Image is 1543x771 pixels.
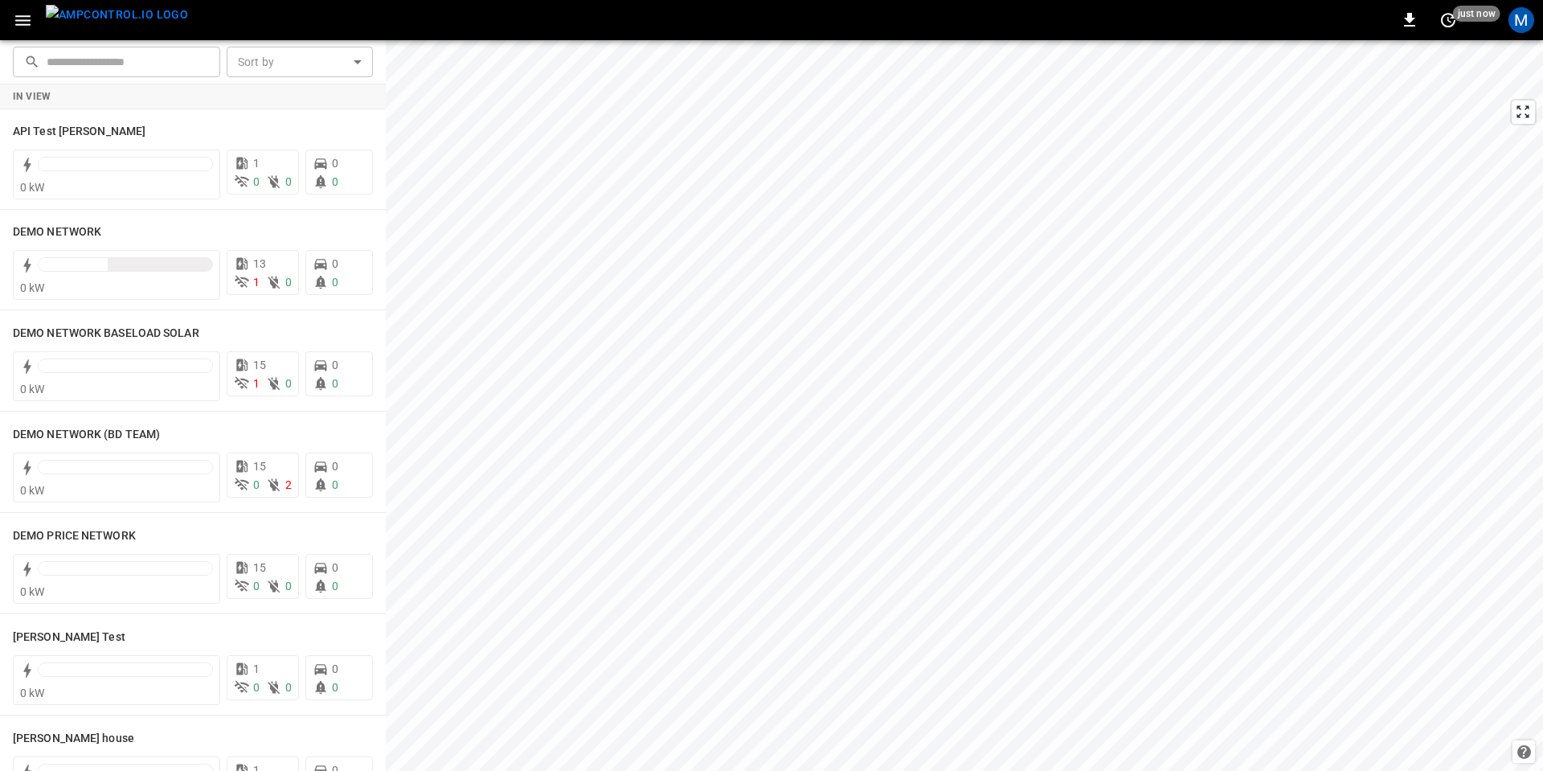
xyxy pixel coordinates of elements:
[386,40,1543,771] canvas: Map
[253,157,260,170] span: 1
[253,359,266,371] span: 15
[253,377,260,390] span: 1
[253,276,260,289] span: 1
[332,460,338,473] span: 0
[13,426,160,444] h6: DEMO NETWORK (BD TEAM)
[253,257,266,270] span: 13
[332,359,338,371] span: 0
[332,377,338,390] span: 0
[13,91,51,102] strong: In View
[20,687,45,699] span: 0 kW
[253,460,266,473] span: 15
[13,629,125,646] h6: Gauthami Test
[20,383,45,396] span: 0 kW
[285,681,292,694] span: 0
[13,730,134,748] h6: Rayman's house
[332,561,338,574] span: 0
[253,561,266,574] span: 15
[253,478,260,491] span: 0
[332,478,338,491] span: 0
[13,325,199,342] h6: DEMO NETWORK BASELOAD SOLAR
[332,175,338,188] span: 0
[332,257,338,270] span: 0
[20,181,45,194] span: 0 kW
[285,377,292,390] span: 0
[332,276,338,289] span: 0
[20,281,45,294] span: 0 kW
[20,484,45,497] span: 0 kW
[20,585,45,598] span: 0 kW
[1508,7,1534,33] div: profile-icon
[46,5,188,25] img: ampcontrol.io logo
[332,157,338,170] span: 0
[285,276,292,289] span: 0
[332,681,338,694] span: 0
[285,478,292,491] span: 2
[13,123,145,141] h6: API Test Jonas
[253,580,260,593] span: 0
[1453,6,1500,22] span: just now
[253,175,260,188] span: 0
[1435,7,1461,33] button: set refresh interval
[332,580,338,593] span: 0
[253,681,260,694] span: 0
[285,580,292,593] span: 0
[285,175,292,188] span: 0
[332,662,338,675] span: 0
[253,662,260,675] span: 1
[13,224,101,241] h6: DEMO NETWORK
[13,527,136,545] h6: DEMO PRICE NETWORK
